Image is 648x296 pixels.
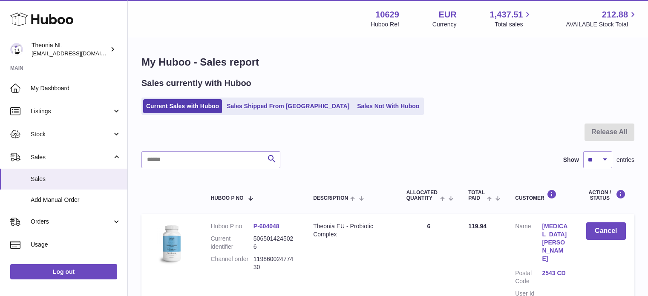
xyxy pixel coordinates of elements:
a: P-604048 [253,223,279,230]
span: 212.88 [602,9,628,20]
span: 119.94 [468,223,487,230]
span: Sales [31,175,121,183]
dd: 5065014245026 [253,235,296,251]
img: 106291725893057.jpg [150,222,193,265]
span: Huboo P no [210,195,243,201]
a: [MEDICAL_DATA][PERSON_NAME] [542,222,569,262]
div: Action / Status [586,190,626,201]
span: [EMAIL_ADDRESS][DOMAIN_NAME] [32,50,125,57]
label: Show [563,156,579,164]
span: Add Manual Order [31,196,121,204]
div: Currency [432,20,457,29]
span: ALLOCATED Quantity [406,190,438,201]
span: Description [313,195,348,201]
span: Total sales [495,20,533,29]
span: AVAILABLE Stock Total [566,20,638,29]
div: Huboo Ref [371,20,399,29]
img: info@wholesomegoods.eu [10,43,23,56]
span: Usage [31,241,121,249]
span: My Dashboard [31,84,121,92]
span: Total paid [468,190,485,201]
strong: EUR [438,9,456,20]
a: 1,437.51 Total sales [490,9,533,29]
a: 2543 CD [542,269,569,277]
span: 1,437.51 [490,9,523,20]
dt: Name [515,222,542,264]
a: Log out [10,264,117,279]
dt: Huboo P no [210,222,253,230]
span: entries [616,156,634,164]
a: 212.88 AVAILABLE Stock Total [566,9,638,29]
a: Sales Not With Huboo [354,99,422,113]
a: Current Sales with Huboo [143,99,222,113]
dt: Channel order [210,255,253,271]
h1: My Huboo - Sales report [141,55,634,69]
span: Stock [31,130,112,138]
strong: 10629 [375,9,399,20]
span: Orders [31,218,112,226]
div: Theonia EU - Probiotic Complex [313,222,389,239]
a: Sales Shipped From [GEOGRAPHIC_DATA] [224,99,352,113]
span: Listings [31,107,112,115]
button: Cancel [586,222,626,240]
span: Sales [31,153,112,161]
dd: 11986002477430 [253,255,296,271]
div: Theonia NL [32,41,108,57]
h2: Sales currently with Huboo [141,78,251,89]
dt: Current identifier [210,235,253,251]
dt: Postal Code [515,269,542,285]
div: Customer [515,190,569,201]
